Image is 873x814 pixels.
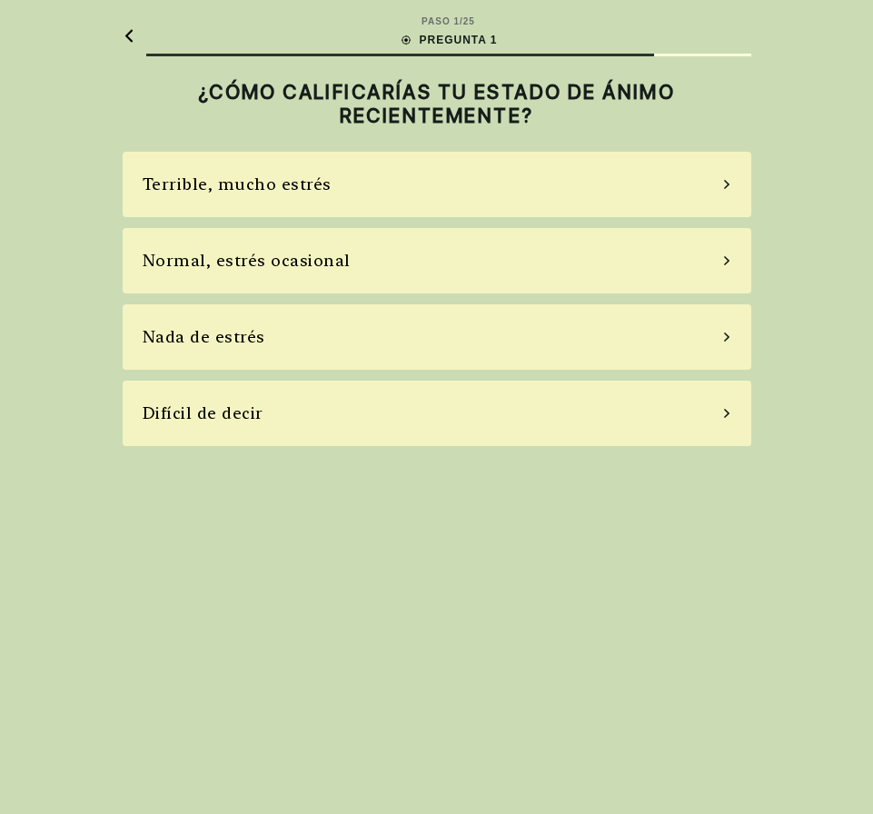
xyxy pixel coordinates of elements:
[463,16,475,26] font: 25
[460,16,463,26] font: /
[143,327,265,346] font: Nada de estrés
[198,80,676,127] font: ¿CÓMO CALIFICARÍAS TU ESTADO DE ÁNIMO RECIENTEMENTE?
[453,16,460,26] font: 1
[143,251,351,270] font: Normal, estrés ocasional
[422,16,451,26] font: PASO
[143,174,332,194] font: Terrible, mucho estrés
[143,403,263,422] font: Difícil de decir
[419,34,497,46] font: PREGUNTA 1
